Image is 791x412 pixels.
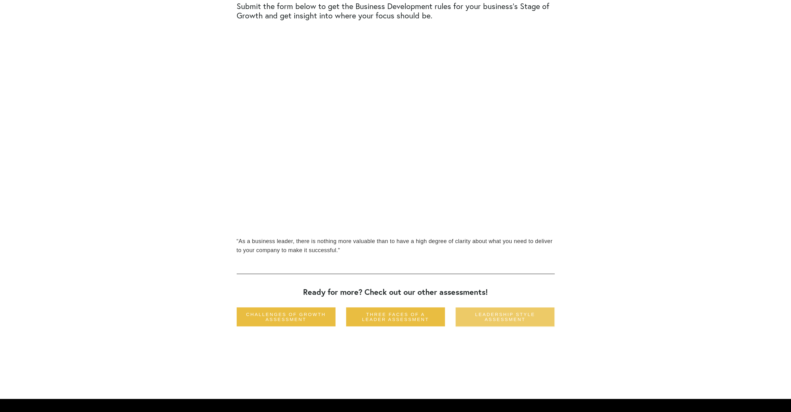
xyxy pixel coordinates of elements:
[338,247,340,253] span: ”
[456,307,554,326] a: Leadership Style Assessment
[237,307,335,326] a: Challenges of Growth Assessment
[237,237,555,255] blockquote: As a business leader, there is nothing more valuable than to have a high degree of clarity about ...
[237,31,552,218] iframe: NNR Assessment Biz Dev - 2025
[346,307,445,326] a: Three Faces of a Leader Assessment
[237,2,555,20] h2: Submit the form below to get the Business Development rules for your business’s Stage of Growth a...
[237,238,239,244] span: “
[303,287,488,297] strong: Ready for more? Check out our other assessments!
